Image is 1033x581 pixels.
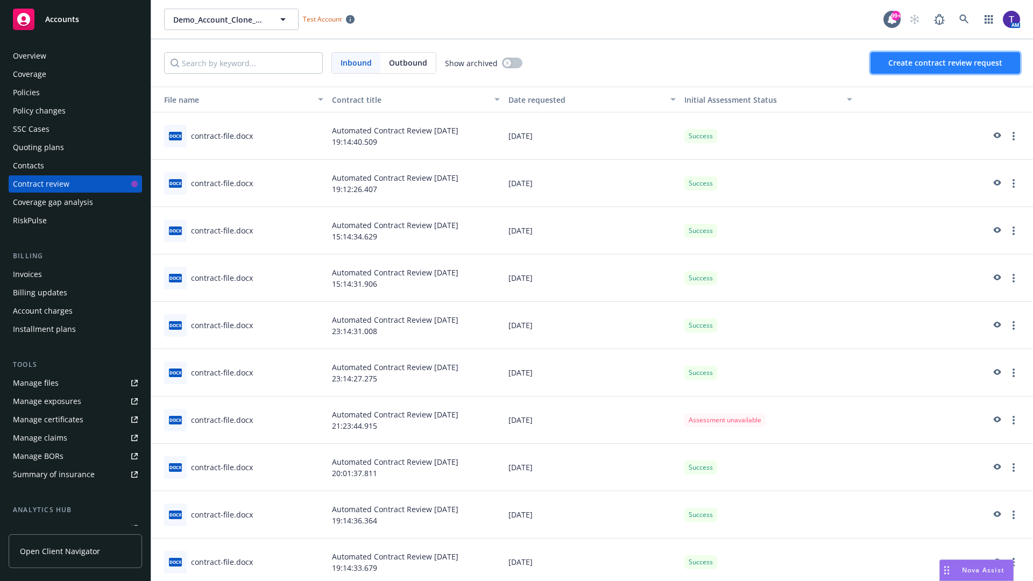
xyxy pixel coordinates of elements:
[13,266,42,283] div: Invoices
[328,254,504,302] div: Automated Contract Review [DATE] 15:14:31.906
[169,132,182,140] span: docx
[13,121,49,138] div: SSC Cases
[191,320,253,331] div: contract-file.docx
[689,415,761,425] span: Assessment unavailable
[9,321,142,338] a: Installment plans
[191,272,253,284] div: contract-file.docx
[328,160,504,207] div: Automated Contract Review [DATE] 19:12:26.407
[929,9,950,30] a: Report a Bug
[689,510,713,520] span: Success
[9,374,142,392] a: Manage files
[888,58,1002,68] span: Create contract review request
[1007,224,1020,237] a: more
[13,66,46,83] div: Coverage
[191,509,253,520] div: contract-file.docx
[689,321,713,330] span: Success
[9,157,142,174] a: Contacts
[990,272,1003,285] a: preview
[191,462,253,473] div: contract-file.docx
[1007,414,1020,427] a: more
[13,139,64,156] div: Quoting plans
[504,207,681,254] div: [DATE]
[13,429,67,447] div: Manage claims
[504,444,681,491] div: [DATE]
[9,66,142,83] a: Coverage
[380,53,436,73] span: Outbound
[504,87,681,112] button: Date requested
[1007,272,1020,285] a: more
[940,560,953,580] div: Drag to move
[169,463,182,471] span: docx
[9,429,142,447] a: Manage claims
[299,13,359,25] span: Test Account
[13,448,63,465] div: Manage BORs
[332,94,488,105] div: Contract title
[990,224,1003,237] a: preview
[191,225,253,236] div: contract-file.docx
[191,414,253,426] div: contract-file.docx
[155,94,312,105] div: Toggle SortBy
[504,396,681,444] div: [DATE]
[9,194,142,211] a: Coverage gap analysis
[13,212,47,229] div: RiskPulse
[9,121,142,138] a: SSC Cases
[13,47,46,65] div: Overview
[169,369,182,377] span: docx
[191,367,253,378] div: contract-file.docx
[504,112,681,160] div: [DATE]
[191,130,253,141] div: contract-file.docx
[9,393,142,410] a: Manage exposures
[13,393,81,410] div: Manage exposures
[9,411,142,428] a: Manage certificates
[328,491,504,539] div: Automated Contract Review [DATE] 19:14:36.364
[13,374,59,392] div: Manage files
[328,87,504,112] button: Contract title
[169,226,182,235] span: docx
[1007,556,1020,569] a: more
[341,57,372,68] span: Inbound
[990,508,1003,521] a: preview
[904,9,925,30] a: Start snowing
[13,321,76,338] div: Installment plans
[871,52,1020,74] button: Create contract review request
[13,520,102,537] div: Loss summary generator
[1007,508,1020,521] a: more
[169,416,182,424] span: docx
[990,556,1003,569] a: preview
[13,466,95,483] div: Summary of insurance
[9,266,142,283] a: Invoices
[891,11,901,20] div: 99+
[953,9,975,30] a: Search
[9,284,142,301] a: Billing updates
[9,359,142,370] div: Tools
[684,94,840,105] div: Toggle SortBy
[1003,11,1020,28] img: photo
[504,254,681,302] div: [DATE]
[328,302,504,349] div: Automated Contract Review [DATE] 23:14:31.008
[9,505,142,515] div: Analytics hub
[164,52,323,74] input: Search by keyword...
[169,321,182,329] span: docx
[13,302,73,320] div: Account charges
[389,57,427,68] span: Outbound
[9,139,142,156] a: Quoting plans
[13,102,66,119] div: Policy changes
[169,179,182,187] span: docx
[45,15,79,24] span: Accounts
[328,207,504,254] div: Automated Contract Review [DATE] 15:14:34.629
[164,9,299,30] button: Demo_Account_Clone_QA_CR_Tests_Client
[13,194,93,211] div: Coverage gap analysis
[990,461,1003,474] a: preview
[13,411,83,428] div: Manage certificates
[1007,461,1020,474] a: more
[990,177,1003,190] a: preview
[684,95,777,105] span: Initial Assessment Status
[689,226,713,236] span: Success
[689,557,713,567] span: Success
[9,212,142,229] a: RiskPulse
[155,94,312,105] div: File name
[990,414,1003,427] a: preview
[990,130,1003,143] a: preview
[169,558,182,566] span: docx
[191,556,253,568] div: contract-file.docx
